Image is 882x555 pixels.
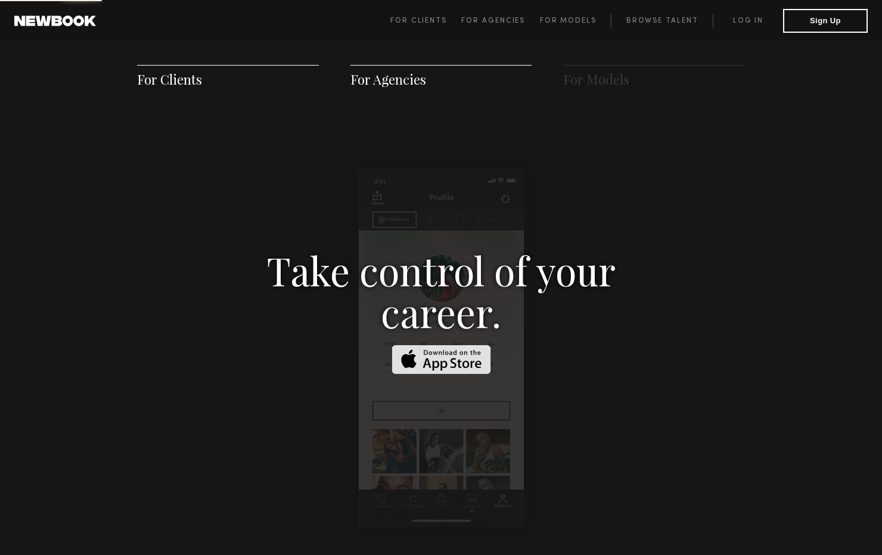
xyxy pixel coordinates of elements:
[611,14,713,28] a: Browse Talent
[392,345,490,374] img: Download on the App Store
[390,17,447,24] span: For Clients
[461,17,525,24] span: For Agencies
[713,14,783,28] a: Log in
[563,70,629,88] a: For Models
[137,70,202,88] a: For Clients
[235,249,647,333] h3: Take control of your career.
[390,14,461,28] a: For Clients
[540,17,597,24] span: For Models
[540,14,611,28] a: For Models
[350,70,426,88] a: For Agencies
[783,9,868,33] button: Sign Up
[461,14,539,28] a: For Agencies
